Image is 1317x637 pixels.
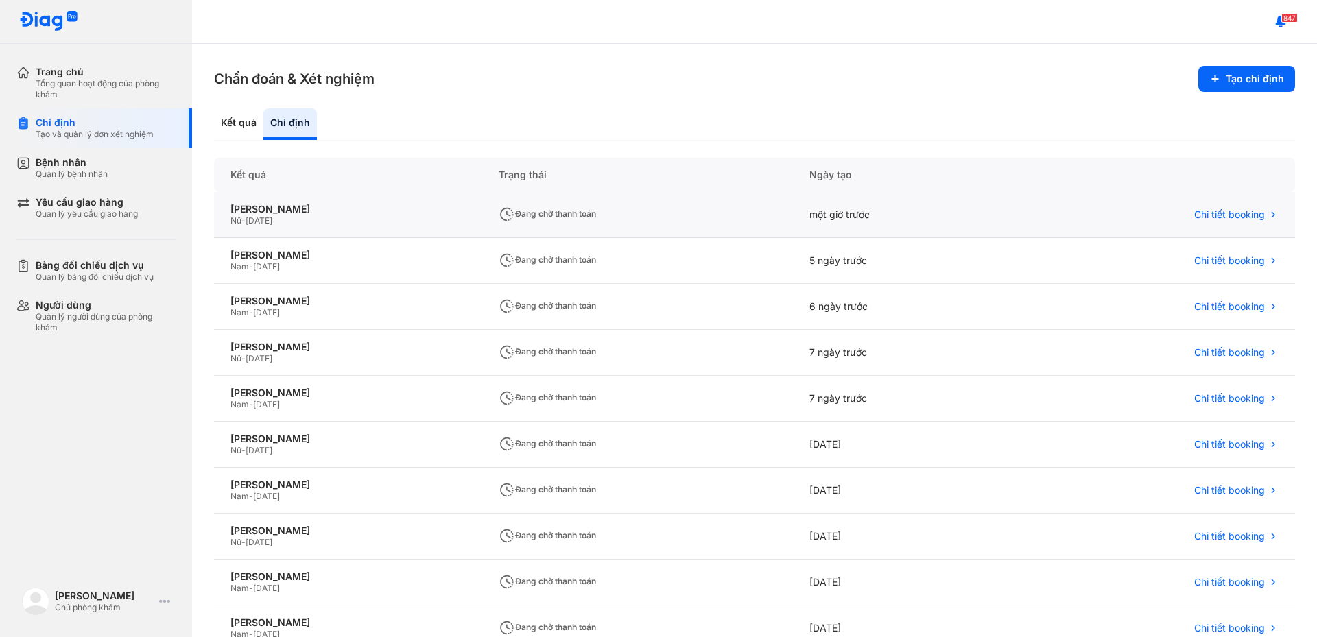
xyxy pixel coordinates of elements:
[241,537,246,547] span: -
[36,272,154,283] div: Quản lý bảng đối chiếu dịch vụ
[36,117,154,129] div: Chỉ định
[230,307,249,317] span: Nam
[793,284,1015,330] div: 6 ngày trước
[249,399,253,409] span: -
[36,78,176,100] div: Tổng quan hoạt động của phòng khám
[230,399,249,409] span: Nam
[793,468,1015,514] div: [DATE]
[253,399,280,409] span: [DATE]
[230,583,249,593] span: Nam
[1194,300,1265,313] span: Chi tiết booking
[246,353,272,363] span: [DATE]
[1194,576,1265,588] span: Chi tiết booking
[499,576,596,586] span: Đang chờ thanh toán
[793,422,1015,468] div: [DATE]
[1194,622,1265,634] span: Chi tiết booking
[253,583,280,593] span: [DATE]
[36,311,176,333] div: Quản lý người dùng của phòng khám
[499,300,596,311] span: Đang chờ thanh toán
[499,208,596,219] span: Đang chờ thanh toán
[241,353,246,363] span: -
[1194,392,1265,405] span: Chi tiết booking
[36,259,154,272] div: Bảng đối chiếu dịch vụ
[793,238,1015,284] div: 5 ngày trước
[499,438,596,448] span: Đang chờ thanh toán
[214,69,375,88] h3: Chẩn đoán & Xét nghiệm
[793,514,1015,560] div: [DATE]
[230,570,466,583] div: [PERSON_NAME]
[230,491,249,501] span: Nam
[36,196,138,208] div: Yêu cầu giao hàng
[249,583,253,593] span: -
[249,307,253,317] span: -
[241,215,246,226] span: -
[253,261,280,272] span: [DATE]
[22,588,49,615] img: logo
[230,433,466,445] div: [PERSON_NAME]
[482,158,793,192] div: Trạng thái
[1281,13,1298,23] span: 847
[214,158,482,192] div: Kết quả
[1194,530,1265,542] span: Chi tiết booking
[19,11,78,32] img: logo
[241,445,246,455] span: -
[230,261,249,272] span: Nam
[499,254,596,265] span: Đang chờ thanh toán
[246,445,272,455] span: [DATE]
[1194,254,1265,267] span: Chi tiết booking
[1194,484,1265,496] span: Chi tiết booking
[230,203,466,215] div: [PERSON_NAME]
[36,208,138,219] div: Quản lý yêu cầu giao hàng
[499,622,596,632] span: Đang chờ thanh toán
[230,353,241,363] span: Nữ
[230,445,241,455] span: Nữ
[230,616,466,629] div: [PERSON_NAME]
[230,387,466,399] div: [PERSON_NAME]
[499,392,596,402] span: Đang chờ thanh toán
[263,108,317,140] div: Chỉ định
[230,341,466,353] div: [PERSON_NAME]
[499,530,596,540] span: Đang chờ thanh toán
[55,602,154,613] div: Chủ phòng khám
[36,66,176,78] div: Trang chủ
[230,249,466,261] div: [PERSON_NAME]
[246,537,272,547] span: [DATE]
[499,484,596,494] span: Đang chờ thanh toán
[214,108,263,140] div: Kết quả
[36,299,176,311] div: Người dùng
[1194,438,1265,450] span: Chi tiết booking
[499,346,596,357] span: Đang chờ thanh toán
[230,537,241,547] span: Nữ
[1198,66,1295,92] button: Tạo chỉ định
[36,129,154,140] div: Tạo và quản lý đơn xét nghiệm
[230,295,466,307] div: [PERSON_NAME]
[1194,346,1265,359] span: Chi tiết booking
[793,192,1015,238] div: một giờ trước
[246,215,272,226] span: [DATE]
[55,590,154,602] div: [PERSON_NAME]
[230,479,466,491] div: [PERSON_NAME]
[36,169,108,180] div: Quản lý bệnh nhân
[1194,208,1265,221] span: Chi tiết booking
[793,560,1015,605] div: [DATE]
[230,215,241,226] span: Nữ
[793,376,1015,422] div: 7 ngày trước
[230,525,466,537] div: [PERSON_NAME]
[253,307,280,317] span: [DATE]
[249,261,253,272] span: -
[253,491,280,501] span: [DATE]
[793,330,1015,376] div: 7 ngày trước
[793,158,1015,192] div: Ngày tạo
[249,491,253,501] span: -
[36,156,108,169] div: Bệnh nhân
